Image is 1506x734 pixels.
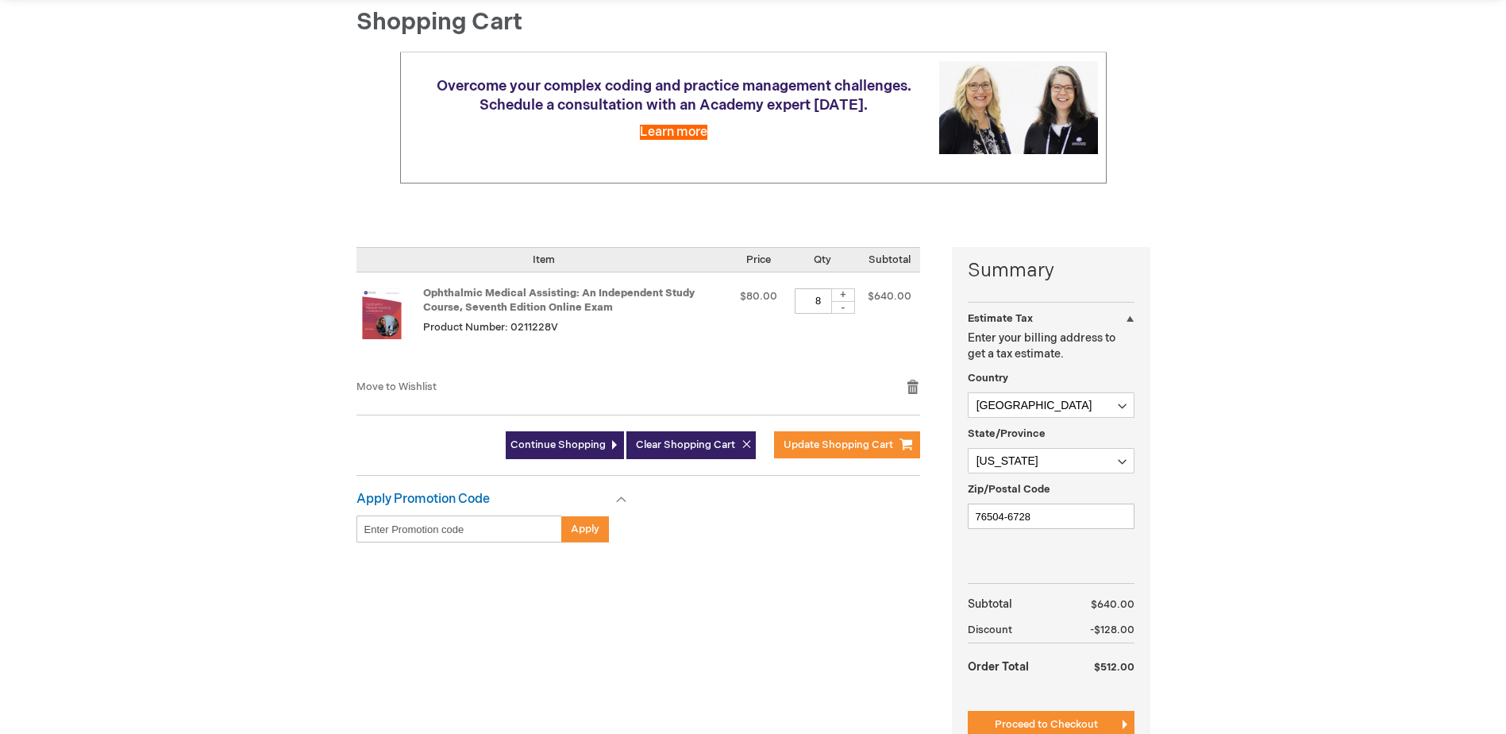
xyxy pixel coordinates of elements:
img: Schedule a consultation with an Academy expert today [939,61,1098,154]
span: Continue Shopping [510,438,606,451]
span: Update Shopping Cart [784,438,893,451]
span: Price [746,253,771,266]
span: Qty [814,253,831,266]
a: Learn more [640,125,707,140]
th: Subtotal [968,592,1060,617]
span: Subtotal [869,253,911,266]
span: Apply [571,523,599,535]
span: Proceed to Checkout [995,718,1098,731]
span: -$128.00 [1090,624,1134,636]
a: Move to Wishlist [356,381,437,393]
p: Enter your billing address to get a tax estimate. [968,330,1134,362]
span: Shopping Cart [356,8,522,37]
strong: Apply Promotion Code [356,492,490,507]
div: - [831,301,855,314]
span: Overcome your complex coding and practice management challenges. Schedule a consultation with an ... [437,78,911,114]
span: $640.00 [868,290,911,303]
div: + [831,288,855,302]
span: $80.00 [740,290,777,303]
button: Update Shopping Cart [774,431,920,458]
span: Zip/Postal Code [968,483,1050,496]
span: Product Number: 0211228V [423,321,558,334]
input: Qty [795,288,842,314]
a: Ophthalmic Medical Assisting: An Independent Study Course, Seventh Edition Online Exam [423,287,695,315]
button: Apply [561,516,609,543]
strong: Order Total [968,652,1029,680]
strong: Estimate Tax [968,312,1033,325]
span: Discount [968,624,1012,636]
span: $512.00 [1094,661,1134,674]
a: Continue Shopping [506,431,624,459]
a: Ophthalmic Medical Assisting: An Independent Study Course, Seventh Edition Online Exam [356,288,423,363]
strong: Summary [968,257,1134,284]
span: Item [533,253,555,266]
span: Clear Shopping Cart [636,438,735,451]
button: Clear Shopping Cart [626,431,756,459]
span: $640.00 [1091,598,1134,611]
img: Ophthalmic Medical Assisting: An Independent Study Course, Seventh Edition Online Exam [356,288,407,339]
input: Enter Promotion code [356,516,562,543]
span: Country [968,372,1008,384]
span: State/Province [968,427,1046,440]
